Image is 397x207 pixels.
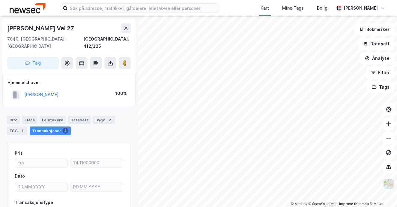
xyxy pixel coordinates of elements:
input: DD.MM.YYYY [70,182,123,191]
div: [GEOGRAPHIC_DATA], 412/325 [83,35,131,50]
a: OpenStreetMap [309,202,338,206]
div: Kontrollprogram for chat [367,178,397,207]
div: 4 [62,128,68,134]
button: Bokmerker [354,23,395,35]
div: 7040, [GEOGRAPHIC_DATA], [GEOGRAPHIC_DATA] [7,35,83,50]
button: Tag [7,57,59,69]
img: newsec-logo.f6e21ccffca1b3a03d2d.png [10,3,46,13]
input: Til 11000000 [70,158,123,167]
div: Transaksjonstype [15,199,53,206]
div: [PERSON_NAME] [344,5,378,12]
button: Datasett [358,38,395,50]
button: Analyse [360,52,395,64]
div: Mine Tags [282,5,304,12]
div: Kart [261,5,269,12]
div: ESG [7,126,27,135]
a: Mapbox [291,202,307,206]
input: DD.MM.YYYY [15,182,67,191]
div: [PERSON_NAME] Vei 27 [7,23,75,33]
input: Fra [15,158,67,167]
div: Leietakere [40,116,66,124]
input: Søk på adresse, matrikkel, gårdeiere, leietakere eller personer [67,4,219,13]
a: Improve this map [339,202,369,206]
div: Pris [15,150,23,157]
div: Info [7,116,20,124]
div: 1 [19,128,25,134]
div: Bygg [93,116,115,124]
div: Transaksjoner [30,126,71,135]
div: Hjemmelshaver [7,79,130,86]
div: Datasett [68,116,91,124]
iframe: Chat Widget [367,178,397,207]
button: Tags [367,81,395,93]
div: 2 [107,117,113,123]
div: 100% [115,90,127,97]
button: Filter [366,67,395,79]
div: Dato [15,172,25,180]
div: Eiere [22,116,37,124]
div: Bolig [317,5,327,12]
